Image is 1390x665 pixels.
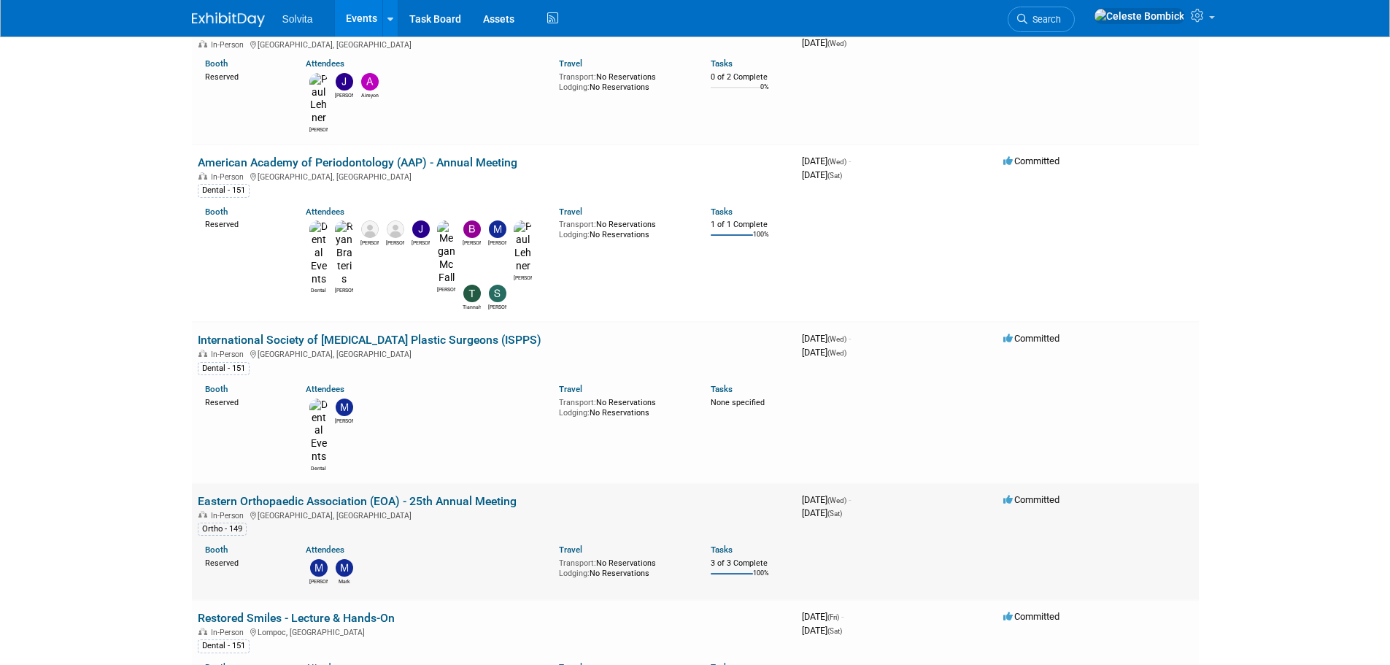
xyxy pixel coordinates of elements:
span: [DATE] [802,507,842,518]
span: [DATE] [802,494,851,505]
div: 3 of 3 Complete [711,558,790,569]
img: Sharon Smith [489,285,506,302]
a: Travel [559,545,582,555]
span: - [841,611,843,622]
div: Dental - 151 [198,362,250,375]
span: Transport: [559,558,596,568]
span: Lodging: [559,230,590,239]
div: No Reservations No Reservations [559,556,689,578]
span: [DATE] [802,347,846,358]
a: American Academy of Periodontology (AAP) - Annual Meeting [198,155,517,169]
div: Aireyon Guy [360,91,379,99]
div: 0 of 2 Complete [711,72,790,82]
span: [DATE] [802,37,846,48]
a: Attendees [306,58,344,69]
span: (Sat) [827,627,842,635]
a: Travel [559,58,582,69]
div: Brandon Woods [463,238,481,247]
span: Transport: [559,398,596,407]
div: Mark Cassani [335,577,353,585]
span: [DATE] [802,625,842,636]
img: ExhibitDay [192,12,265,27]
img: Dental Events [309,220,328,285]
span: Solvita [282,13,313,25]
span: Transport: [559,220,596,229]
a: Tasks [711,384,733,394]
img: In-Person Event [198,172,207,180]
a: Attendees [306,384,344,394]
img: Lisa Stratton [387,220,404,238]
div: Reserved [205,217,285,230]
span: (Wed) [827,496,846,504]
div: Reserved [205,69,285,82]
div: 1 of 1 Complete [711,220,790,230]
span: Lodging: [559,82,590,92]
span: Lodging: [559,569,590,578]
span: [DATE] [802,333,851,344]
a: Travel [559,384,582,394]
span: (Fri) [827,613,839,621]
a: Restored Smiles - Lecture & Hands-On [198,611,395,625]
a: International Society of [MEDICAL_DATA] Plastic Surgeons (ISPPS) [198,333,541,347]
img: Brandon Woods [463,220,481,238]
a: Booth [205,207,228,217]
div: Dental - 151 [198,184,250,197]
div: Matthew Burns [335,416,353,425]
div: Matt Stanton [309,577,328,585]
div: Lisa Stratton [386,238,404,247]
img: Mark Cassani [336,559,353,577]
img: In-Person Event [198,628,207,635]
a: Eastern Orthopaedic Association (EOA) - 25th Annual Meeting [198,494,517,508]
div: [GEOGRAPHIC_DATA], [GEOGRAPHIC_DATA] [198,38,790,50]
span: (Sat) [827,172,842,180]
img: Ron Mercier [361,220,379,238]
a: Booth [205,58,228,69]
span: (Wed) [827,158,846,166]
td: 0% [760,83,769,103]
div: Sharon Smith [488,302,506,311]
img: Matthew Burns [336,399,353,416]
a: Tasks [711,545,733,555]
span: Committed [1003,494,1059,505]
span: - [849,155,851,166]
div: Reserved [205,395,285,408]
div: Jeremy Northcutt [412,238,430,247]
a: Attendees [306,207,344,217]
img: Tiannah Halcomb [463,285,481,302]
img: Jeremy Wofford [336,73,353,91]
a: Search [1008,7,1075,32]
a: Booth [205,545,228,555]
span: Search [1027,14,1061,25]
span: In-Person [211,40,248,50]
div: Lompoc, [GEOGRAPHIC_DATA] [198,626,790,637]
span: In-Person [211,350,248,359]
div: Ryan Brateris [335,285,353,294]
div: Jeremy Wofford [335,91,353,99]
span: [DATE] [802,169,842,180]
span: (Wed) [827,349,846,357]
a: Tasks [711,58,733,69]
span: In-Person [211,628,248,637]
div: [GEOGRAPHIC_DATA], [GEOGRAPHIC_DATA] [198,170,790,182]
span: Lodging: [559,408,590,418]
img: Aireyon Guy [361,73,379,91]
img: Jeremy Northcutt [412,220,430,238]
a: Travel [559,207,582,217]
img: Celeste Bombick [1094,8,1185,24]
span: (Sat) [827,510,842,518]
span: - [849,333,851,344]
img: Matthew Burns [489,220,506,238]
span: Committed [1003,611,1059,622]
img: Megan McFall [437,220,455,284]
div: No Reservations No Reservations [559,69,689,92]
a: Booth [205,384,228,394]
img: In-Person Event [198,511,207,518]
td: 100% [753,231,769,250]
a: Tasks [711,207,733,217]
div: Matthew Burns [488,238,506,247]
img: Ryan Brateris [335,220,353,285]
a: Attendees [306,545,344,555]
div: Megan McFall [437,285,455,293]
span: In-Person [211,172,248,182]
img: Paul Lehner [309,73,328,125]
